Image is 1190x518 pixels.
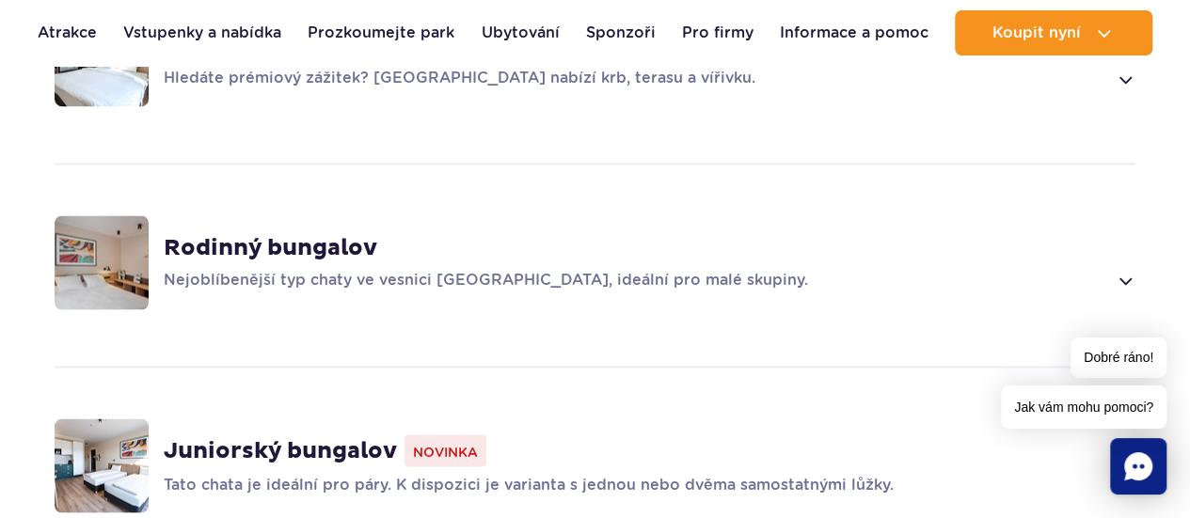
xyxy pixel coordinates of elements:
font: Nejoblíbenější typ chaty ve vesnici [GEOGRAPHIC_DATA], ideální pro malé skupiny. [164,270,808,288]
font: Tato chata je ideální pro páry. K dispozici je varianta s jednou nebo dvěma samostatnými lůžky. [164,475,894,493]
font: Dobré ráno! [1084,350,1153,365]
font: Ubytování [481,24,559,41]
font: Prozkoumejte park [308,24,454,41]
font: Juniorský bungalov [164,436,397,464]
font: Atrakce [38,24,97,41]
div: Povídání [1110,438,1166,494]
font: Rodinný bungalov [164,233,377,261]
font: Jak vám mohu pomoci? [1014,400,1153,415]
a: Prozkoumejte park [308,10,454,55]
a: Atrakce [38,10,97,55]
a: Vstupenky a nabídka [123,10,281,55]
font: Vstupenky a nabídka [123,24,281,41]
a: Informace a pomoc [780,10,928,55]
a: Ubytování [481,10,559,55]
a: Sponzoři [586,10,656,55]
font: Novinka [413,444,478,459]
button: Koupit nyní [955,10,1152,55]
font: Pro firmy [682,24,754,41]
font: Hledáte prémiový zážitek? [GEOGRAPHIC_DATA] nabízí krb, terasu a vířivku. [164,69,755,86]
font: Informace a pomoc [780,24,928,41]
a: Pro firmy [682,10,754,55]
font: Sponzoři [586,24,656,41]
